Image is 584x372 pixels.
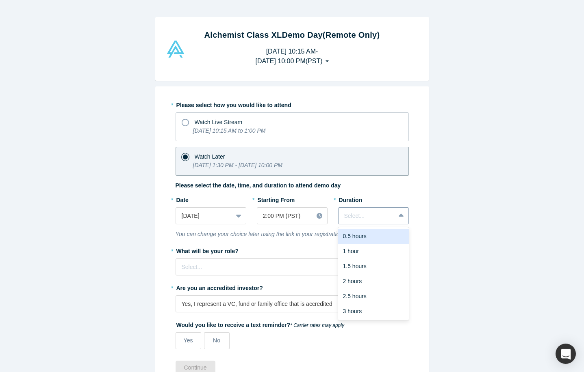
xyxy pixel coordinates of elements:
[338,244,409,259] div: 1 hour
[338,229,409,244] div: 0.5 hours
[338,259,409,274] div: 1.5 hours
[213,337,220,344] span: No
[195,153,225,160] span: Watch Later
[290,323,344,328] em: * Carrier rates may apply
[247,44,337,69] button: [DATE] 10:15 AM-[DATE] 10:00 PM(PST)
[193,162,282,168] i: [DATE] 1:30 PM - [DATE] 10:00 PM
[166,41,185,58] img: Alchemist Vault Logo
[338,289,409,304] div: 2.5 hours
[257,193,295,204] label: Starting From
[338,304,409,319] div: 3 hours
[193,127,266,134] i: [DATE] 10:15 AM to 1:00 PM
[338,193,409,204] label: Duration
[182,300,389,308] div: Yes, I represent a VC, fund or family office that is accredited
[176,98,409,110] label: Please select how you would like to attend
[195,119,243,125] span: Watch Live Stream
[176,244,409,256] label: What will be your role?
[176,318,409,329] label: Would you like to receive a text reminder?
[184,337,193,344] span: Yes
[176,281,409,292] label: Are you an accredited investor?
[338,274,409,289] div: 2 hours
[204,30,380,39] strong: Alchemist Class XL Demo Day (Remote Only)
[176,231,392,237] i: You can change your choice later using the link in your registration confirmation email.
[176,181,341,190] label: Please select the date, time, and duration to attend demo day
[176,193,246,204] label: Date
